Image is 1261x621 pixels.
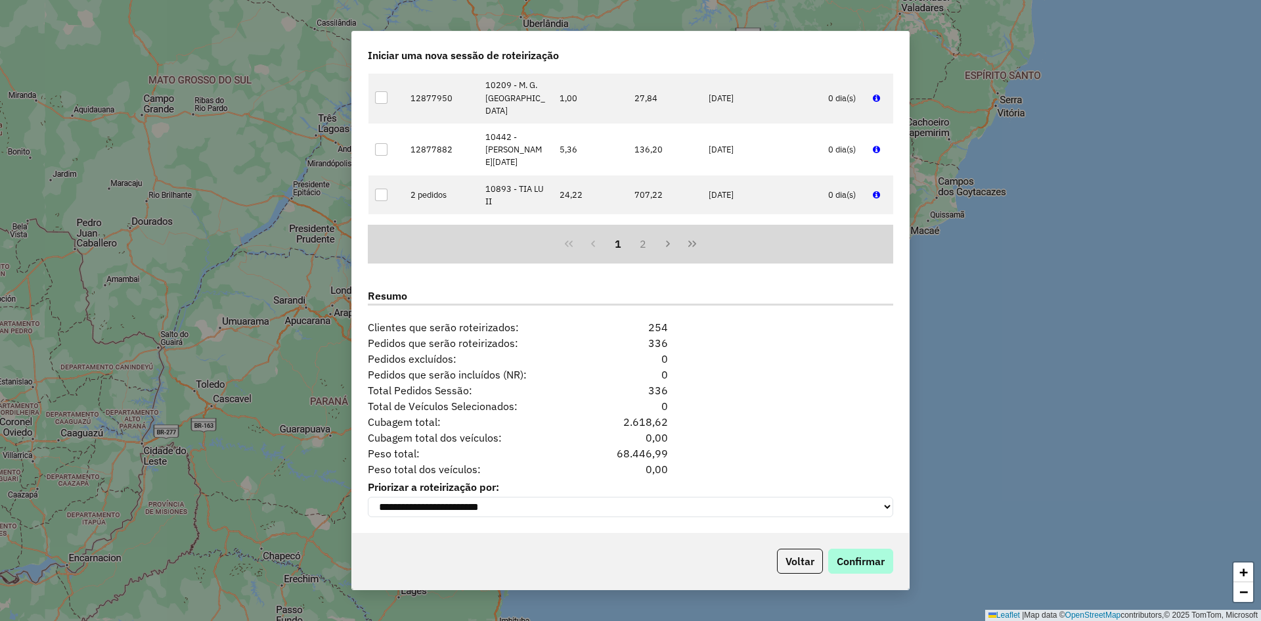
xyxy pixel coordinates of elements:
[627,124,702,175] td: 136,20
[585,382,675,398] div: 336
[585,430,675,446] div: 0,00
[606,231,630,256] button: 1
[360,398,585,414] span: Total de Veículos Selecionados:
[404,214,479,266] td: 2 pedidos
[1239,564,1248,580] span: +
[627,214,702,266] td: 92,03
[585,319,675,335] div: 254
[553,72,628,124] td: 1,00
[777,549,823,574] button: Voltar
[821,124,866,175] td: 0 dia(s)
[478,72,553,124] td: 10209 - M. G. [GEOGRAPHIC_DATA]
[360,430,585,446] span: Cubagem total dos veículos:
[630,231,655,256] button: 2
[585,446,675,461] div: 68.446,99
[985,610,1261,621] div: Map data © contributors,© 2025 TomTom, Microsoft
[368,47,559,63] span: Iniciar uma nova sessão de roteirização
[368,288,893,306] label: Resumo
[478,124,553,175] td: 10442 - [PERSON_NAME][DATE]
[702,124,822,175] td: [DATE]
[988,610,1020,620] a: Leaflet
[368,479,893,495] label: Priorizar a roteirização por:
[702,175,822,214] td: [DATE]
[655,231,680,256] button: Next Page
[821,214,866,266] td: 0 dia(s)
[821,175,866,214] td: 0 dia(s)
[553,124,628,175] td: 5,36
[821,72,866,124] td: 0 dia(s)
[1022,610,1024,620] span: |
[478,214,553,266] td: 11174 - [GEOGRAPHIC_DATA]
[360,319,585,335] span: Clientes que serão roteirizados:
[553,175,628,214] td: 24,22
[404,175,479,214] td: 2 pedidos
[585,414,675,430] div: 2.618,62
[702,72,822,124] td: [DATE]
[1065,610,1121,620] a: OpenStreetMap
[627,72,702,124] td: 27,84
[360,382,585,398] span: Total Pedidos Sessão:
[404,124,479,175] td: 12877882
[1239,584,1248,600] span: −
[553,214,628,266] td: 3,67
[404,72,479,124] td: 12877950
[360,446,585,461] span: Peso total:
[585,398,675,414] div: 0
[360,461,585,477] span: Peso total dos veículos:
[1233,563,1253,582] a: Zoom in
[585,351,675,367] div: 0
[680,231,705,256] button: Last Page
[360,367,585,382] span: Pedidos que serão incluídos (NR):
[360,335,585,351] span: Pedidos que serão roteirizados:
[585,461,675,477] div: 0,00
[627,175,702,214] td: 707,22
[702,214,822,266] td: [DATE]
[360,351,585,367] span: Pedidos excluídos:
[585,367,675,382] div: 0
[360,414,585,430] span: Cubagem total:
[828,549,893,574] button: Confirmar
[478,175,553,214] td: 10893 - TIA LU II
[1233,582,1253,602] a: Zoom out
[585,335,675,351] div: 336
